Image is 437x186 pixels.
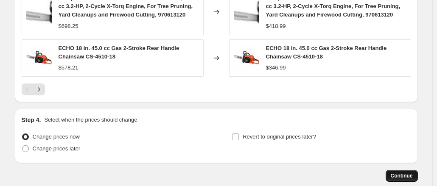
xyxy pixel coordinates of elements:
span: Continue [391,172,413,179]
div: $698.25 [59,22,78,31]
div: $346.99 [266,64,286,72]
div: $578.21 [59,64,78,72]
nav: Pagination [22,83,45,95]
img: 515At6kzAtL._SL1000_80x.jpg [234,45,259,71]
div: $418.99 [266,22,286,31]
span: Change prices now [33,133,80,140]
button: Continue [386,170,418,182]
p: Select when the prices should change [44,116,137,124]
h2: Step 4. [22,116,41,124]
span: ECHO 18 in. 45.0 cc Gas 2-Stroke Rear Handle Chainsaw CS-4510-18 [266,45,387,60]
img: 515At6kzAtL._SL1000_80x.jpg [26,45,52,71]
span: Revert to original prices later? [243,133,316,140]
span: ECHO 18 in. 45.0 cc Gas 2-Stroke Rear Handle Chainsaw CS-4510-18 [59,45,179,60]
button: Next [33,83,45,95]
span: Change prices later [33,145,81,152]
